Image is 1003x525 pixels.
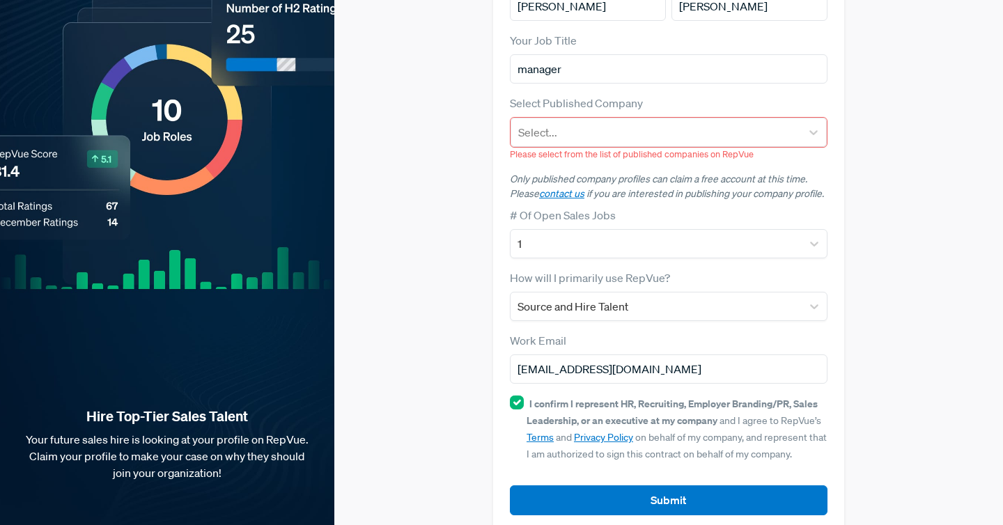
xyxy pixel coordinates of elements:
[510,485,827,515] button: Submit
[510,32,577,49] label: Your Job Title
[527,397,818,427] strong: I confirm I represent HR, Recruiting, Employer Branding/PR, Sales Leadership, or an executive at ...
[510,54,827,84] input: Title
[22,431,312,481] p: Your future sales hire is looking at your profile on RepVue. Claim your profile to make your case...
[510,207,616,224] label: # Of Open Sales Jobs
[510,95,643,111] label: Select Published Company
[574,431,633,444] a: Privacy Policy
[510,172,827,201] p: Only published company profiles can claim a free account at this time. Please if you are interest...
[527,398,827,460] span: and I agree to RepVue’s and on behalf of my company, and represent that I am authorized to sign t...
[510,354,827,384] input: Email
[539,187,584,200] a: contact us
[510,148,827,161] p: Please select from the list of published companies on RepVue
[510,332,566,349] label: Work Email
[510,269,670,286] label: How will I primarily use RepVue?
[527,431,554,444] a: Terms
[22,407,312,425] strong: Hire Top-Tier Sales Talent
